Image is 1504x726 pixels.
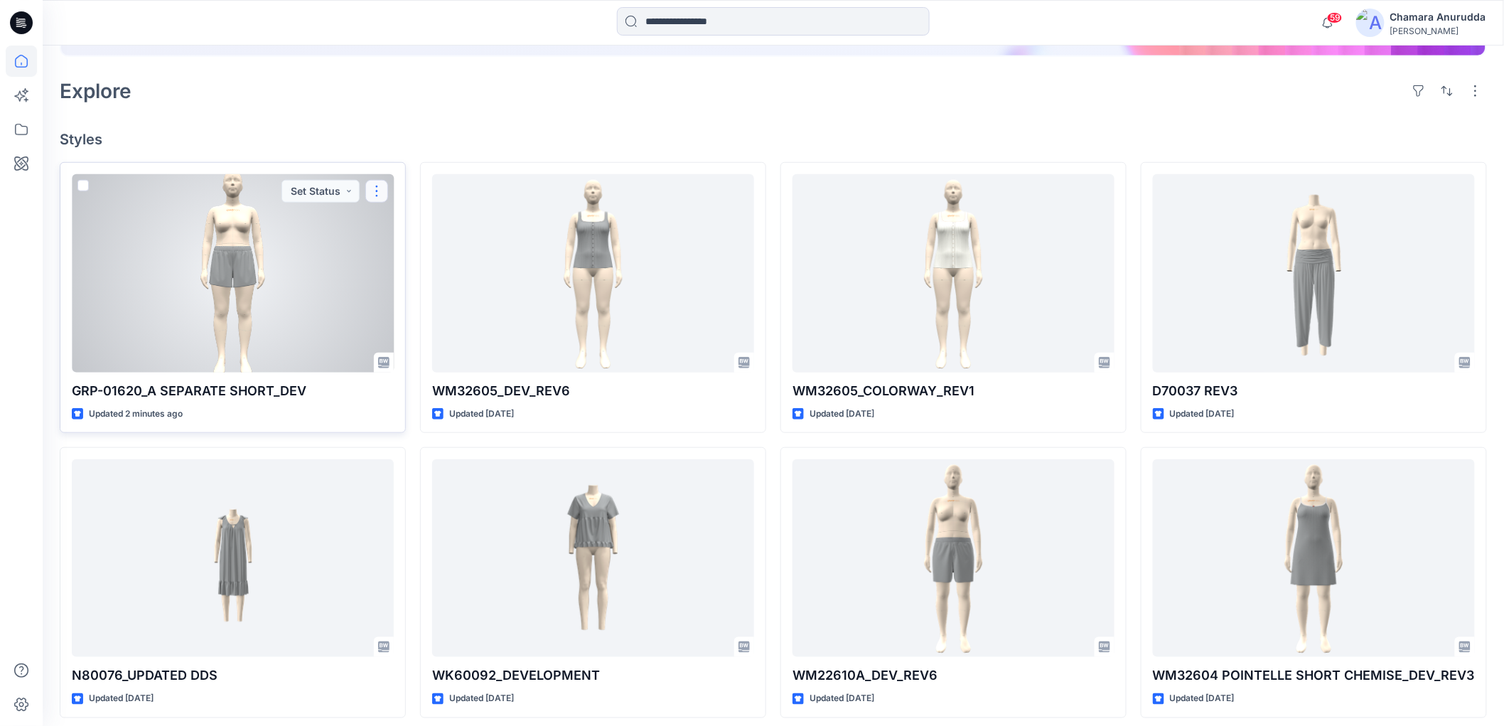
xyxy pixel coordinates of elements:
[72,381,394,401] p: GRP-01620_A SEPARATE SHORT_DEV
[432,666,754,685] p: WK60092_DEVELOPMENT
[793,666,1114,685] p: WM22610A_DEV_REV6
[1153,174,1475,372] a: D70037 REV3
[1170,691,1235,706] p: Updated [DATE]
[1356,9,1385,37] img: avatar
[60,131,1487,148] h4: Styles
[432,459,754,657] a: WK60092_DEVELOPMENT
[1390,26,1486,36] div: [PERSON_NAME]
[432,174,754,372] a: WM32605_DEV_REV6
[810,407,874,422] p: Updated [DATE]
[72,666,394,685] p: N80076_UPDATED DDS
[72,459,394,657] a: N80076_UPDATED DDS
[1390,9,1486,26] div: Chamara Anurudda
[449,691,514,706] p: Updated [DATE]
[810,691,874,706] p: Updated [DATE]
[72,174,394,372] a: GRP-01620_A SEPARATE SHORT_DEV
[1153,459,1475,657] a: WM32604 POINTELLE SHORT CHEMISE_DEV_REV3
[1327,12,1343,23] span: 59
[432,381,754,401] p: WM32605_DEV_REV6
[89,407,183,422] p: Updated 2 minutes ago
[1153,381,1475,401] p: D70037 REV3
[793,459,1114,657] a: WM22610A_DEV_REV6
[793,174,1114,372] a: WM32605_COLORWAY_REV1
[793,381,1114,401] p: WM32605_COLORWAY_REV1
[1170,407,1235,422] p: Updated [DATE]
[449,407,514,422] p: Updated [DATE]
[89,691,154,706] p: Updated [DATE]
[60,80,131,102] h2: Explore
[1153,666,1475,685] p: WM32604 POINTELLE SHORT CHEMISE_DEV_REV3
